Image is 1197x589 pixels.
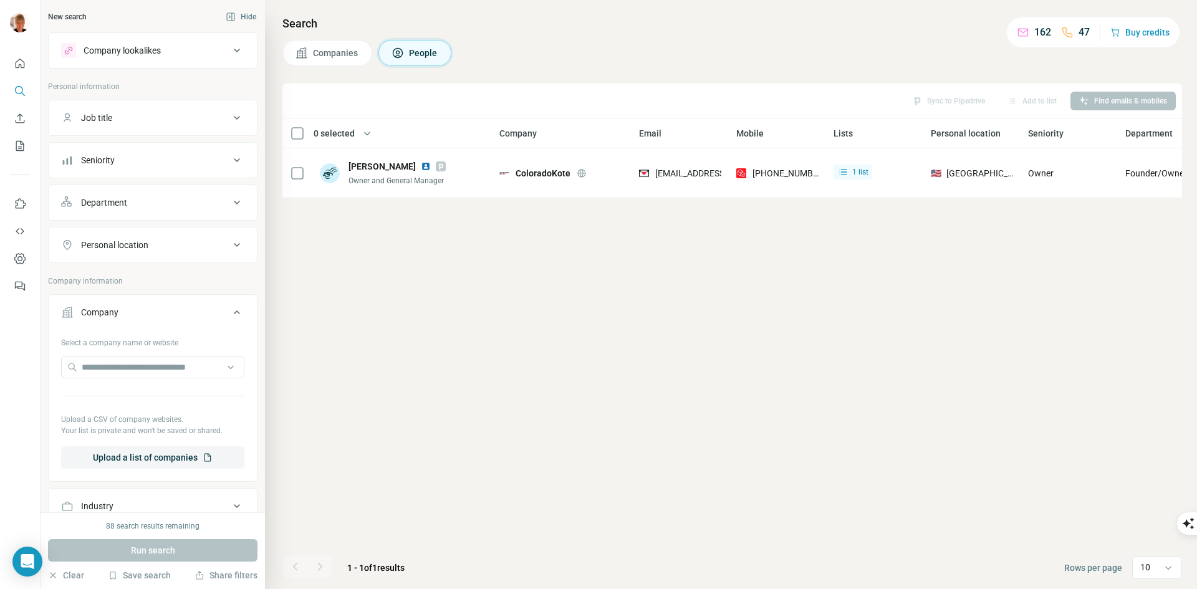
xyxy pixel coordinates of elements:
span: ColoradoKote [516,167,570,180]
div: Select a company name or website [61,332,244,348]
span: Rows per page [1064,562,1122,574]
button: Clear [48,569,84,582]
p: 10 [1140,561,1150,573]
div: Seniority [81,154,115,166]
img: Avatar [320,163,340,183]
button: Department [49,188,257,218]
button: Quick start [10,52,30,75]
img: Avatar [10,12,30,32]
div: New search [48,11,87,22]
div: Personal location [81,239,148,251]
button: Search [10,80,30,102]
button: Seniority [49,145,257,175]
span: Seniority [1028,127,1064,140]
div: Department [81,196,127,209]
span: Email [639,127,661,140]
button: Company [49,297,257,332]
button: Hide [217,7,265,26]
div: Industry [81,500,113,512]
h4: Search [282,15,1182,32]
button: Buy credits [1110,24,1170,41]
span: of [364,563,372,573]
button: Company lookalikes [49,36,257,65]
div: Company lookalikes [84,44,161,57]
button: Dashboard [10,247,30,270]
img: provider findymail logo [639,167,649,180]
span: [GEOGRAPHIC_DATA] [946,167,1013,180]
span: People [409,47,438,59]
button: Enrich CSV [10,107,30,130]
button: Personal location [49,230,257,260]
span: Department [1125,127,1173,140]
span: Companies [313,47,359,59]
img: LinkedIn logo [421,161,431,171]
span: Lists [834,127,853,140]
span: Mobile [736,127,764,140]
span: 🇺🇸 [931,167,941,180]
button: Share filters [195,569,257,582]
button: Use Surfe API [10,220,30,242]
p: Upload a CSV of company websites. [61,414,244,425]
p: Personal information [48,81,257,92]
span: 1 list [852,166,868,178]
span: 0 selected [314,127,355,140]
button: My lists [10,135,30,157]
span: results [347,563,405,573]
img: Logo of ColoradoKote [499,168,509,178]
button: Save search [108,569,171,582]
button: Feedback [10,275,30,297]
p: 162 [1034,25,1051,40]
p: Company information [48,275,257,287]
button: Upload a list of companies [61,446,244,469]
div: 88 search results remaining [106,520,199,532]
span: [EMAIL_ADDRESS][DOMAIN_NAME] [655,168,794,178]
span: 1 - 1 [347,563,364,573]
button: Job title [49,103,257,133]
img: provider prospeo logo [736,167,746,180]
span: Owner [1028,168,1054,178]
button: Use Surfe on LinkedIn [10,193,30,215]
span: Company [499,127,537,140]
span: [PERSON_NAME] [349,160,416,173]
span: Personal location [931,127,1001,140]
button: Industry [49,491,257,521]
div: Open Intercom Messenger [12,547,42,577]
p: 47 [1079,25,1090,40]
span: [PHONE_NUMBER] [752,168,826,178]
p: Your list is private and won't be saved or shared. [61,425,244,436]
div: Job title [81,112,112,124]
span: Owner and General Manager [349,176,444,185]
span: 1 [372,563,377,573]
div: Company [81,306,118,318]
